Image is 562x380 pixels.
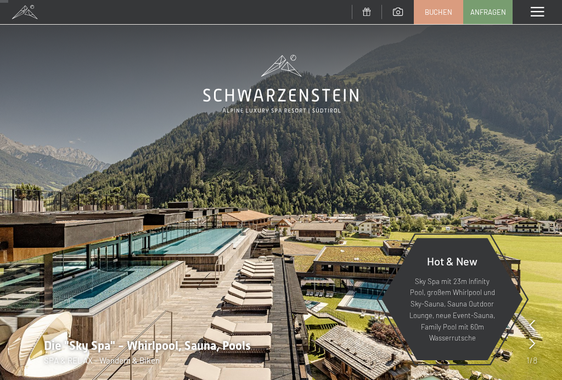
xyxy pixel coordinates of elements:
[414,1,463,24] a: Buchen
[408,276,496,344] p: Sky Spa mit 23m Infinity Pool, großem Whirlpool und Sky-Sauna, Sauna Outdoor Lounge, neue Event-S...
[381,237,524,361] a: Hot & New Sky Spa mit 23m Infinity Pool, großem Whirlpool und Sky-Sauna, Sauna Outdoor Lounge, ne...
[464,1,512,24] a: Anfragen
[44,355,160,365] span: SPA & RELAX - Wandern & Biken
[427,254,477,268] span: Hot & New
[530,354,533,366] span: /
[425,7,452,17] span: Buchen
[526,354,530,366] span: 1
[533,354,537,366] span: 8
[470,7,506,17] span: Anfragen
[44,339,251,353] span: Die "Sky Spa" - Whirlpool, Sauna, Pools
